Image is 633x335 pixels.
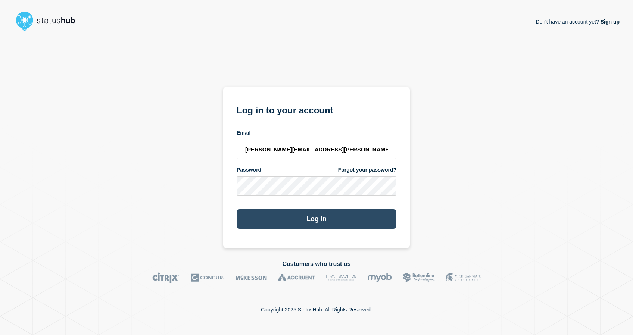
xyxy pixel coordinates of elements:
img: DataVita logo [326,272,356,283]
button: Log in [237,209,396,229]
a: Sign up [599,19,620,25]
input: email input [237,140,396,159]
p: Don't have an account yet? [536,13,620,31]
input: password input [237,176,396,196]
img: Concur logo [191,272,224,283]
a: Forgot your password? [338,166,396,173]
img: MSU logo [446,272,481,283]
img: Citrix logo [152,272,180,283]
span: Password [237,166,261,173]
p: Copyright 2025 StatusHub. All Rights Reserved. [261,307,372,313]
img: McKesson logo [236,272,267,283]
img: Accruent logo [278,272,315,283]
span: Email [237,129,250,137]
img: StatusHub logo [13,9,84,33]
h2: Customers who trust us [13,261,620,267]
img: Bottomline logo [403,272,435,283]
h1: Log in to your account [237,103,396,116]
img: myob logo [368,272,392,283]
